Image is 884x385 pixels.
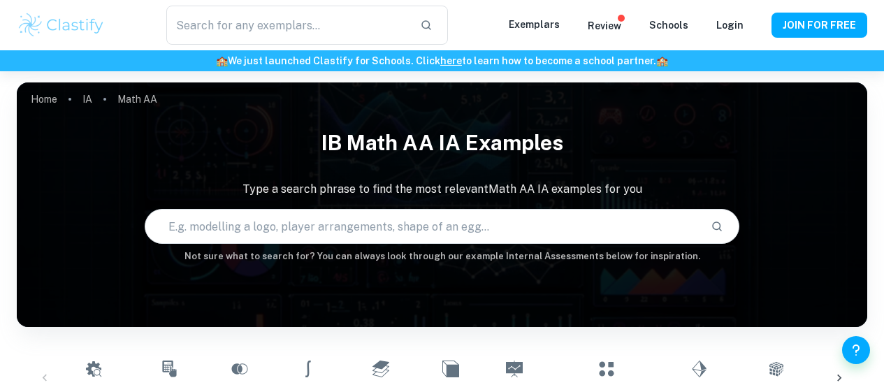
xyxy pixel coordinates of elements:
[509,17,560,32] p: Exemplars
[716,20,744,31] a: Login
[649,20,688,31] a: Schools
[771,13,867,38] button: JOIN FOR FREE
[17,11,106,39] img: Clastify logo
[31,89,57,109] a: Home
[440,55,462,66] a: here
[17,122,867,164] h1: IB Math AA IA examples
[117,92,157,107] p: Math AA
[145,207,700,246] input: E.g. modelling a logo, player arrangements, shape of an egg...
[842,336,870,364] button: Help and Feedback
[166,6,410,45] input: Search for any exemplars...
[588,18,621,34] p: Review
[3,53,881,68] h6: We just launched Clastify for Schools. Click to learn how to become a school partner.
[656,55,668,66] span: 🏫
[705,215,729,238] button: Search
[17,249,867,263] h6: Not sure what to search for? You can always look through our example Internal Assessments below f...
[216,55,228,66] span: 🏫
[17,181,867,198] p: Type a search phrase to find the most relevant Math AA IA examples for you
[82,89,92,109] a: IA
